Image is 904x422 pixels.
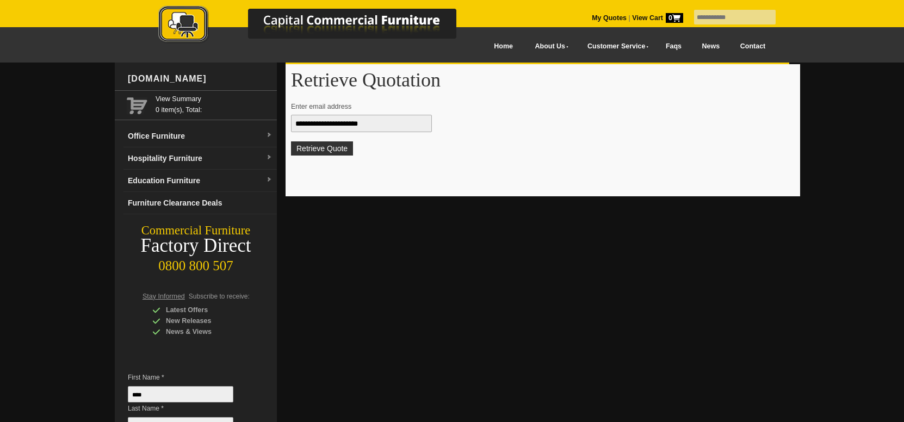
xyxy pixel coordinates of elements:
[632,14,683,22] strong: View Cart
[128,386,233,402] input: First Name *
[152,326,256,337] div: News & Views
[156,94,273,114] span: 0 item(s), Total:
[266,177,273,183] img: dropdown
[123,147,277,170] a: Hospitality Furnituredropdown
[592,14,627,22] a: My Quotes
[152,305,256,315] div: Latest Offers
[128,403,250,414] span: Last Name *
[143,293,185,300] span: Stay Informed
[630,14,683,22] a: View Cart0
[266,154,273,161] img: dropdown
[730,34,776,59] a: Contact
[115,253,277,274] div: 0800 800 507
[156,94,273,104] a: View Summary
[291,101,784,112] p: Enter email address
[115,223,277,238] div: Commercial Furniture
[152,315,256,326] div: New Releases
[575,34,655,59] a: Customer Service
[666,13,683,23] span: 0
[655,34,692,59] a: Faqs
[115,238,277,253] div: Factory Direct
[123,170,277,192] a: Education Furnituredropdown
[123,63,277,95] div: [DOMAIN_NAME]
[266,132,273,139] img: dropdown
[128,5,509,48] a: Capital Commercial Furniture Logo
[123,125,277,147] a: Office Furnituredropdown
[523,34,575,59] a: About Us
[128,372,250,383] span: First Name *
[128,5,509,45] img: Capital Commercial Furniture Logo
[189,293,250,300] span: Subscribe to receive:
[692,34,730,59] a: News
[123,192,277,214] a: Furniture Clearance Deals
[291,70,795,90] h1: Retrieve Quotation
[291,141,353,156] button: Retrieve Quote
